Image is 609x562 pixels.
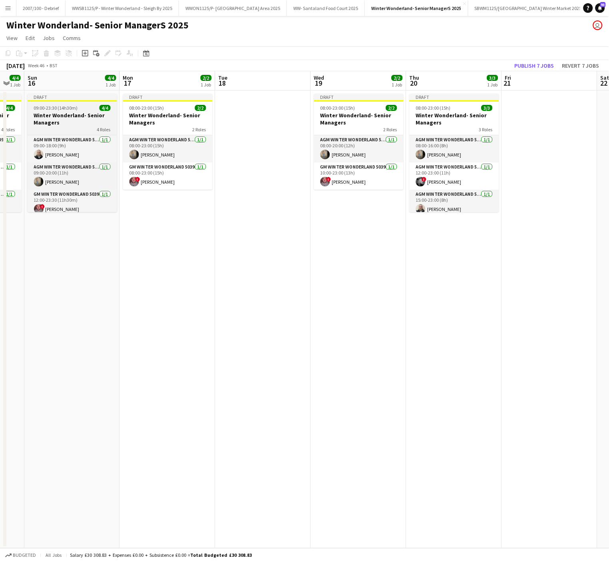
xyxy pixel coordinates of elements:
span: 4 Roles [2,126,15,132]
span: 16 [26,78,37,88]
h3: Winter Wonderland- Senior Managers [410,112,499,126]
app-card-role: AGM Winter Wonderland 50391/108:00-16:00 (8h)[PERSON_NAME] [410,135,499,163]
span: 08:00-23:00 (15h) [129,105,164,111]
div: 1 Job [201,82,211,88]
span: Fri [505,74,511,81]
div: Draft [314,94,404,100]
button: Winter Wonderland- Senior ManagerS 2025 [365,0,468,16]
div: 1 Job [488,82,498,88]
span: 4/4 [105,75,116,81]
span: 4/4 [100,105,111,111]
a: View [3,33,21,43]
span: Budgeted [13,553,36,558]
button: WW- Santaland Food Court 2025 [287,0,365,16]
span: Total Budgeted £30 308.83 [190,552,252,558]
span: Week 46 [26,62,46,68]
app-card-role: GM Winter Wonderland 50391/108:00-23:00 (15h)![PERSON_NAME] [123,163,213,190]
span: Comms [63,34,81,42]
span: 2 Roles [193,126,206,132]
button: WWON1125/P- [GEOGRAPHIC_DATA] Area 2025 [179,0,287,16]
span: 2/2 [195,105,206,111]
div: Salary £30 308.83 + Expenses £0.00 + Subsistence £0.00 = [70,552,252,558]
app-card-role: AGM Winter Wonderland 50391/109:00-18:00 (9h)[PERSON_NAME] [28,135,117,163]
span: 09:00-23:30 (14h30m) [34,105,78,111]
app-user-avatar: Suzanne Edwards [593,20,603,30]
div: [DATE] [6,62,25,70]
button: Publish 7 jobs [511,60,557,71]
span: 3/3 [487,75,498,81]
app-card-role: GM Winter Wonderland 50391/110:00-23:00 (13h)![PERSON_NAME] [314,163,404,190]
app-card-role: AGM Winter Wonderland 50391/112:00-23:00 (11h)![PERSON_NAME] [410,163,499,190]
div: 1 Job [105,82,116,88]
a: Comms [60,33,84,43]
span: 2 Roles [384,126,397,132]
button: Revert 7 jobs [559,60,603,71]
span: ! [135,177,140,182]
h3: Winter Wonderland- Senior Managers [314,112,404,126]
app-job-card: Draft08:00-23:00 (15h)2/2Winter Wonderland- Senior Managers2 RolesAGM Winter Wonderland 50391/108... [123,94,213,190]
app-card-role: GM Winter Wonderland 50391/112:00-23:30 (11h30m)![PERSON_NAME] [28,190,117,217]
span: 21 [504,78,511,88]
a: 93 [595,3,605,13]
span: Sun [28,74,37,81]
span: 18 [217,78,228,88]
span: ! [326,177,331,182]
div: Draft [123,94,213,100]
h3: Winter Wonderland- Senior Managers [28,112,117,126]
div: 1 Job [10,82,20,88]
a: Jobs [40,33,58,43]
span: Thu [410,74,420,81]
a: Edit [22,33,38,43]
div: BST [50,62,58,68]
span: Jobs [43,34,55,42]
app-card-role: AGM Winter Wonderland 50391/115:00-23:00 (8h)[PERSON_NAME] [410,190,499,217]
span: View [6,34,18,42]
span: 2/2 [386,105,397,111]
span: 3 Roles [479,126,493,132]
app-card-role: AGM Winter Wonderland 50391/108:00-20:00 (12h)[PERSON_NAME] [314,135,404,163]
span: 93 [600,2,606,7]
app-job-card: Draft09:00-23:30 (14h30m)4/4Winter Wonderland- Senior Managers4 RolesAGM Winter Wonderland 50391/... [28,94,117,212]
app-card-role: AGM Winter Wonderland 50391/108:00-23:00 (15h)[PERSON_NAME] [123,135,213,163]
span: All jobs [44,552,63,558]
span: 2/2 [201,75,212,81]
button: 2007/100 - Debrief [16,0,66,16]
span: Wed [314,74,324,81]
span: 4 Roles [97,126,111,132]
button: SBWM1125/[GEOGRAPHIC_DATA] Winter Market 2025 [468,0,589,16]
span: 08:00-23:00 (15h) [320,105,355,111]
span: 17 [122,78,133,88]
span: ! [422,177,427,182]
app-job-card: Draft08:00-23:00 (15h)3/3Winter Wonderland- Senior Managers3 RolesAGM Winter Wonderland 50391/108... [410,94,499,212]
span: 4/4 [10,75,21,81]
span: 2/2 [392,75,403,81]
span: 4/4 [4,105,15,111]
div: Draft [410,94,499,100]
span: 20 [408,78,420,88]
span: ! [40,204,45,209]
div: 1 Job [392,82,402,88]
span: 3/3 [482,105,493,111]
button: Budgeted [4,551,37,560]
app-job-card: Draft08:00-23:00 (15h)2/2Winter Wonderland- Senior Managers2 RolesAGM Winter Wonderland 50391/108... [314,94,404,190]
button: WWSB1125/P - Winter Wonderland - Sleigh By 2025 [66,0,179,16]
span: Edit [26,34,35,42]
div: Draft [28,94,117,100]
span: Mon [123,74,133,81]
h3: Winter Wonderland- Senior Managers [123,112,213,126]
span: 19 [313,78,324,88]
span: 08:00-23:00 (15h) [416,105,451,111]
h1: Winter Wonderland- Senior ManagerS 2025 [6,19,189,31]
app-card-role: AGM Winter Wonderland 50391/109:00-20:00 (11h)[PERSON_NAME] [28,163,117,190]
span: Tue [219,74,228,81]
